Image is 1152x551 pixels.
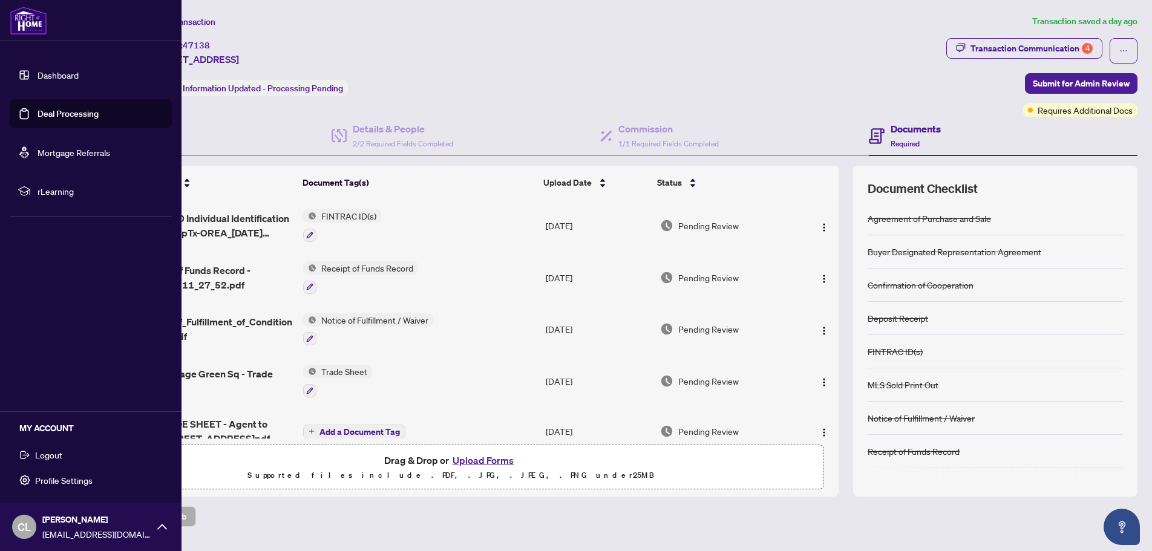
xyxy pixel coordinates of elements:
[151,16,215,27] span: View Transaction
[303,313,316,327] img: Status Icon
[10,6,47,35] img: logo
[303,261,418,294] button: Status IconReceipt of Funds Record
[35,471,93,490] span: Profile Settings
[678,374,739,388] span: Pending Review
[618,139,719,148] span: 1/1 Required Fields Completed
[118,315,293,344] span: 124_Notice_of_Fulfillment_of_Conditions_-_Finance.pdf
[309,428,315,434] span: plus
[660,322,673,336] img: Document Status
[946,38,1102,59] button: Transaction Communication4
[660,271,673,284] img: Document Status
[303,209,316,223] img: Status Icon
[819,274,829,284] img: Logo
[384,452,517,468] span: Drag & Drop or
[678,425,739,438] span: Pending Review
[183,40,210,51] span: 47138
[538,166,652,200] th: Upload Date
[316,365,372,378] span: Trade Sheet
[660,219,673,232] img: Document Status
[541,252,655,304] td: [DATE]
[814,371,834,391] button: Logo
[814,422,834,441] button: Logo
[303,365,316,378] img: Status Icon
[303,313,433,346] button: Status IconNotice of Fulfillment / Waiver
[118,211,293,240] span: FINTRAC - 630 Individual Identification Record A - PropTx-OREA_[DATE] 11_27_48.pdf
[970,39,1093,58] div: Transaction Communication
[78,445,823,490] span: Drag & Drop orUpload FormsSupported files include .PDF, .JPG, .JPEG, .PNG under25MB
[10,470,172,491] button: Profile Settings
[1119,47,1128,55] span: ellipsis
[303,209,381,242] button: Status IconFINTRAC ID(s)
[10,445,172,465] button: Logout
[868,411,975,425] div: Notice of Fulfillment / Waiver
[868,278,974,292] div: Confirmation of Cooperation
[316,261,418,275] span: Receipt of Funds Record
[319,428,400,436] span: Add a Document Tag
[1032,15,1137,28] article: Transaction saved a day ago
[1082,43,1093,54] div: 4
[819,377,829,387] img: Logo
[353,139,453,148] span: 2/2 Required Fields Completed
[316,209,381,223] span: FINTRAC ID(s)
[35,445,62,465] span: Logout
[303,261,316,275] img: Status Icon
[38,184,163,198] span: rLearning
[868,212,991,225] div: Agreement of Purchase and Sale
[618,122,719,136] h4: Commission
[1033,74,1130,93] span: Submit for Admin Review
[657,176,682,189] span: Status
[814,216,834,235] button: Logo
[868,445,960,458] div: Receipt of Funds Record
[819,223,829,232] img: Logo
[38,70,79,80] a: Dashboard
[678,322,739,336] span: Pending Review
[543,176,592,189] span: Upload Date
[298,166,538,200] th: Document Tag(s)
[1104,509,1140,545] button: Open asap
[868,311,928,325] div: Deposit Receipt
[303,425,405,439] button: Add a Document Tag
[183,83,343,94] span: Information Updated - Processing Pending
[819,428,829,437] img: Logo
[449,452,517,468] button: Upload Forms
[660,374,673,388] img: Document Status
[42,527,151,541] span: [EMAIL_ADDRESS][DOMAIN_NAME]
[678,219,739,232] span: Pending Review
[118,417,293,446] span: Revised TRADE SHEET - Agent to REVIEW - [STREET_ADDRESS]pdf
[42,513,151,526] span: [PERSON_NAME]
[814,268,834,287] button: Logo
[891,139,920,148] span: Required
[541,407,655,455] td: [DATE]
[541,200,655,252] td: [DATE]
[316,313,433,327] span: Notice of Fulfillment / Waiver
[118,263,293,292] span: 635 Receipt of Funds Record - OREA_[DATE] 11_27_52.pdf
[150,52,239,67] span: [STREET_ADDRESS]
[150,80,348,96] div: Status:
[38,147,110,158] a: Mortgage Referrals
[652,166,794,200] th: Status
[85,468,816,483] p: Supported files include .PDF, .JPG, .JPEG, .PNG under 25 MB
[303,423,405,439] button: Add a Document Tag
[303,365,372,397] button: Status IconTrade Sheet
[678,271,739,284] span: Pending Review
[868,180,978,197] span: Document Checklist
[118,367,293,396] span: 1419-181 Village Green Sq - Trade Sheet.pdf
[1025,73,1137,94] button: Submit for Admin Review
[868,345,923,358] div: FINTRAC ID(s)
[113,166,298,200] th: (20) File Name
[353,122,453,136] h4: Details & People
[868,378,938,391] div: MLS Sold Print Out
[19,422,172,435] h5: MY ACCOUNT
[18,518,31,535] span: CL
[541,355,655,407] td: [DATE]
[38,108,99,119] a: Deal Processing
[868,245,1041,258] div: Buyer Designated Representation Agreement
[819,326,829,336] img: Logo
[891,122,941,136] h4: Documents
[1038,103,1133,117] span: Requires Additional Docs
[541,304,655,356] td: [DATE]
[660,425,673,438] img: Document Status
[814,319,834,339] button: Logo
